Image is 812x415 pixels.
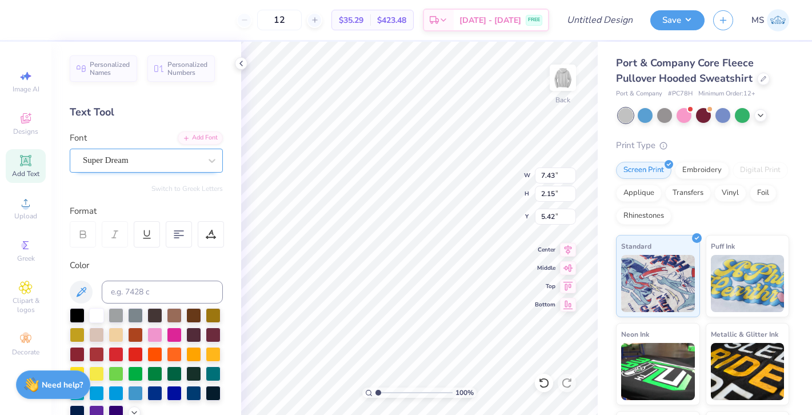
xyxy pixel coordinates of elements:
div: Screen Print [616,162,671,179]
div: Back [555,95,570,105]
span: Decorate [12,348,39,357]
label: Font [70,131,87,145]
img: Puff Ink [711,255,785,312]
span: Personalized Names [90,61,130,77]
img: Standard [621,255,695,312]
img: Neon Ink [621,343,695,400]
span: Designs [13,127,38,136]
div: Digital Print [733,162,788,179]
span: Port & Company [616,89,662,99]
span: # PC78H [668,89,693,99]
span: Greek [17,254,35,263]
div: Text Tool [70,105,223,120]
span: Personalized Numbers [167,61,208,77]
button: Save [650,10,705,30]
span: $35.29 [339,14,363,26]
span: Neon Ink [621,328,649,340]
span: MS [751,14,764,27]
span: Puff Ink [711,240,735,252]
img: Madeline Schoner [767,9,789,31]
div: Rhinestones [616,207,671,225]
span: Port & Company Core Fleece Pullover Hooded Sweatshirt [616,56,754,85]
span: Add Text [12,169,39,178]
div: Applique [616,185,662,202]
button: Switch to Greek Letters [151,184,223,193]
div: Foil [750,185,777,202]
span: Standard [621,240,651,252]
span: Clipart & logos [6,296,46,314]
span: Upload [14,212,37,221]
img: Back [551,66,574,89]
div: Embroidery [675,162,729,179]
span: Middle [535,264,555,272]
div: Vinyl [714,185,746,202]
span: FREE [528,16,540,24]
img: Metallic & Glitter Ink [711,343,785,400]
span: Center [535,246,555,254]
div: Format [70,205,224,218]
input: e.g. 7428 c [102,281,223,304]
span: [DATE] - [DATE] [459,14,521,26]
span: Bottom [535,301,555,309]
div: Add Font [178,131,223,145]
input: Untitled Design [558,9,642,31]
div: Color [70,259,223,272]
strong: Need help? [42,380,83,390]
span: Minimum Order: 12 + [698,89,755,99]
input: – – [257,10,302,30]
div: Print Type [616,139,789,152]
span: $423.48 [377,14,406,26]
span: 100 % [455,388,474,398]
span: Metallic & Glitter Ink [711,328,778,340]
span: Image AI [13,85,39,94]
div: Transfers [665,185,711,202]
span: Top [535,282,555,290]
a: MS [751,9,789,31]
